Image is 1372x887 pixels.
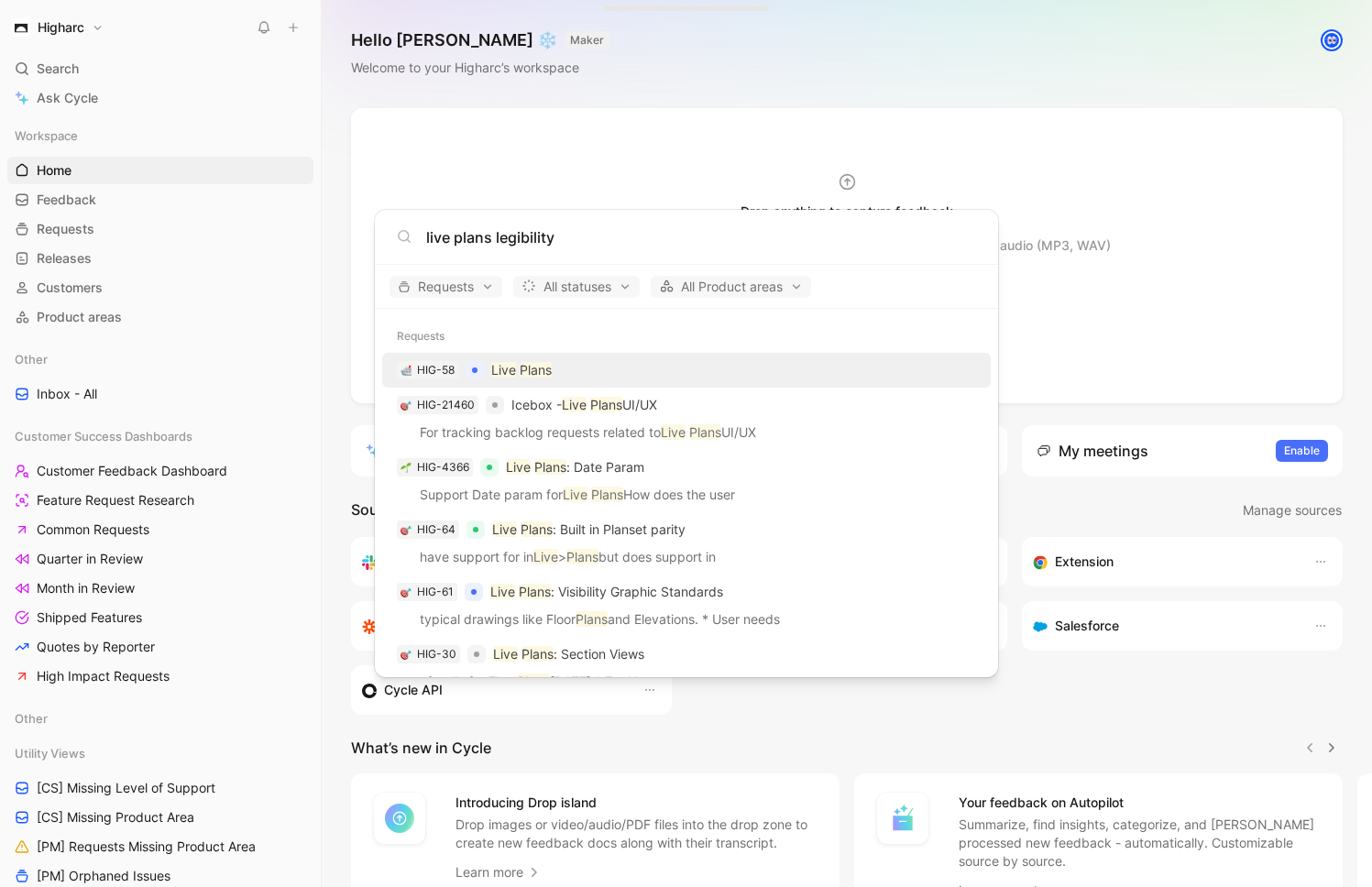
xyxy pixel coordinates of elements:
[511,394,657,416] p: Icebox - UI/UX
[513,276,640,298] button: All statuses
[591,487,623,502] mark: Plans
[401,649,412,660] img: 🎯
[401,586,412,597] img: 🎯
[590,397,622,412] mark: Plans
[417,458,469,476] div: HIG-4366
[382,637,991,699] a: 🎯HIG-30Live Plans: Section Viewsof walls for FloorPlans[DATE] * Eg, Users can
[492,519,686,541] p: : Built in Planset parity
[417,361,455,379] div: HIG-58
[576,611,608,627] mark: Plans
[521,521,553,537] mark: Plans
[401,365,412,376] img: 🛳️
[651,276,811,298] button: All Product areas
[506,459,531,475] mark: Live
[490,584,515,599] mark: Live
[534,459,566,475] mark: Plans
[563,487,587,502] mark: Live
[492,521,517,537] mark: Live
[388,671,985,698] p: of walls for Floor [DATE] * Eg, Users can
[689,424,721,440] mark: Plans
[661,424,686,440] mark: Live
[521,276,631,298] span: All statuses
[382,512,991,575] a: 🎯HIG-64Live Plans: Built in Planset parityhave support for inLive>Plansbut does support in
[417,396,475,414] div: HIG-21460
[426,226,976,248] input: Type a command or search anything
[382,450,991,512] a: 🌱HIG-4366Live Plans: Date ParamSupport Date param forLive PlansHow does the user
[401,400,412,411] img: 🎯
[375,320,998,353] div: Requests
[417,520,456,539] div: HIG-64
[388,422,985,449] p: For tracking backlog requests related to UI/UX
[491,362,516,378] mark: Live
[398,276,494,298] span: Requests
[401,462,412,473] img: 🌱
[562,397,587,412] mark: Live
[520,362,552,378] mark: Plans
[417,645,456,663] div: HIG-30
[388,608,985,636] p: typical drawings like Floor and Elevations. * User needs
[382,575,991,637] a: 🎯HIG-61Live Plans: Visibility Graphic Standardstypical drawings like FloorPlansand Elevations. * ...
[659,276,803,298] span: All Product areas
[566,549,598,564] mark: Plans
[382,388,991,450] a: 🎯HIG-21460Icebox -Live PlansUI/UXFor tracking backlog requests related toLive PlansUI/UX
[518,673,550,689] mark: Plans
[388,484,985,511] p: Support Date param for How does the user
[493,646,518,662] mark: Live
[388,546,985,574] p: have support for in > but does support in
[490,581,723,603] p: : Visibility Graphic Standards
[390,276,502,298] button: Requests
[382,353,991,388] a: 🛳️HIG-58Live Plans
[533,549,558,564] mark: Live
[401,524,412,535] img: 🎯
[521,646,554,662] mark: Plans
[493,643,644,665] p: : Section Views
[417,583,454,601] div: HIG-61
[506,456,644,478] p: : Date Param
[519,584,551,599] mark: Plans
